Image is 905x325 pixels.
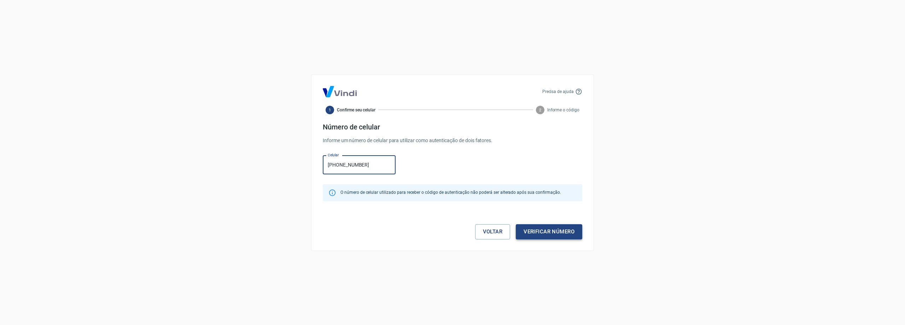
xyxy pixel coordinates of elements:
[328,152,339,158] label: Celular
[516,224,582,239] button: Verificar número
[323,123,582,131] h4: Número de celular
[475,224,510,239] a: Voltar
[323,137,582,144] p: Informe um número de celular para utilizar como autenticação de dois fatores.
[323,86,357,97] img: Logo Vind
[539,108,541,112] text: 2
[337,107,375,113] span: Confirme seu celular
[542,88,574,95] p: Precisa de ajuda
[547,107,579,113] span: Informe o código
[340,186,561,199] div: O número de celular utilizado para receber o código de autenticação não poderá ser alterado após ...
[329,108,331,112] text: 1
